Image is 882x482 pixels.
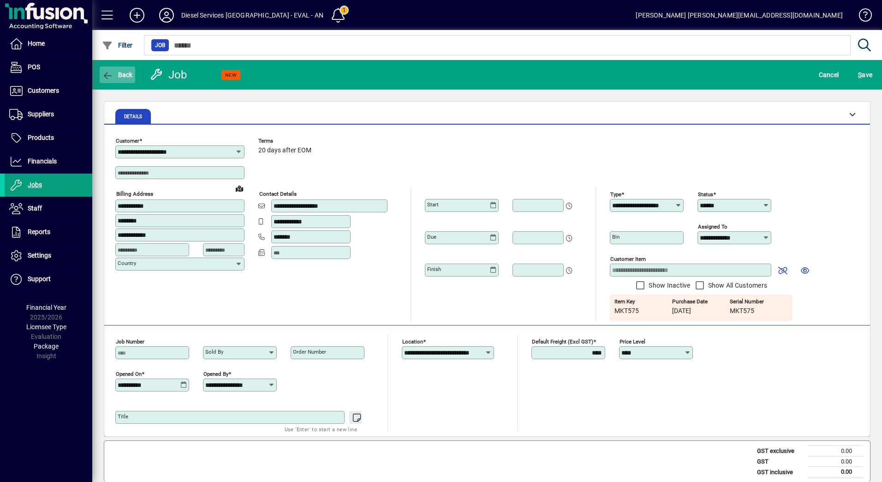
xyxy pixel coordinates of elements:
[232,181,247,196] a: View on map
[258,147,311,154] span: 20 days after EOM
[116,371,142,377] mat-label: Opened On
[636,8,843,23] div: [PERSON_NAME] [PERSON_NAME][EMAIL_ADDRESS][DOMAIN_NAME]
[612,234,620,240] mat-label: Bin
[28,252,51,259] span: Settings
[610,256,646,262] mat-label: Customer Item
[152,7,181,24] button: Profile
[808,446,863,457] td: 0.00
[28,134,54,141] span: Products
[26,304,66,311] span: Financial Year
[258,138,314,144] span: Terms
[5,197,92,220] a: Staff
[427,266,441,272] mat-label: Finish
[772,259,794,281] button: Unlink
[28,157,57,165] span: Financials
[225,72,237,78] span: NEW
[28,181,42,188] span: Jobs
[808,467,863,478] td: 0.00
[5,244,92,267] a: Settings
[427,201,439,208] mat-label: Start
[752,456,808,467] td: GST
[181,8,323,23] div: Diesel Services [GEOGRAPHIC_DATA] - EVAL - AN
[858,71,862,78] span: S
[672,299,727,305] span: Purchase Date
[124,114,142,119] span: Details
[819,67,839,82] span: Cancel
[730,307,785,315] span: MKT575
[614,307,670,315] span: MKT575
[5,32,92,55] a: Home
[816,66,841,83] button: Cancel
[5,103,92,126] a: Suppliers
[610,191,621,198] mat-label: Type
[28,228,50,235] span: Reports
[752,446,808,457] td: GST exclusive
[150,67,189,82] div: Job
[28,63,40,71] span: POS
[852,2,870,32] a: Knowledge Base
[620,338,645,345] mat-label: Price Level
[116,138,139,144] mat-label: Customer
[155,41,165,50] span: Job
[856,66,875,83] button: Save
[118,260,136,266] mat-label: Country
[5,56,92,79] a: POS
[118,413,128,420] mat-label: Title
[5,268,92,291] a: Support
[532,338,593,345] mat-label: Default Freight (excl GST)
[100,37,135,54] button: Filter
[26,323,66,331] span: Licensee Type
[427,234,436,240] mat-label: Due
[706,281,768,290] label: Show All Customers
[102,42,133,49] span: Filter
[808,456,863,467] td: 0.00
[647,281,690,290] label: Show Inactive
[203,371,228,377] mat-label: Opened by
[28,275,51,283] span: Support
[28,205,42,212] span: Staff
[92,66,143,83] app-page-header-button: Back
[5,127,92,150] a: Products
[858,67,872,82] span: ave
[5,150,92,173] a: Financials
[34,343,59,350] span: Package
[100,66,135,83] button: Back
[752,467,808,478] td: GST inclusive
[285,424,357,434] mat-hint: Use 'Enter' to start a new line
[28,110,54,118] span: Suppliers
[672,307,691,315] span: [DATE]
[102,71,133,78] span: Back
[28,40,45,47] span: Home
[730,299,785,305] span: Serial Number
[402,338,423,345] mat-label: Location
[698,223,727,230] mat-label: Assigned to
[293,349,326,355] mat-label: Order number
[614,299,670,305] span: Item Key
[116,338,144,345] mat-label: Job number
[122,7,152,24] button: Add
[205,349,223,355] mat-label: Sold by
[5,221,92,244] a: Reports
[28,87,59,94] span: Customers
[698,191,713,198] mat-label: Status
[5,79,92,102] a: Customers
